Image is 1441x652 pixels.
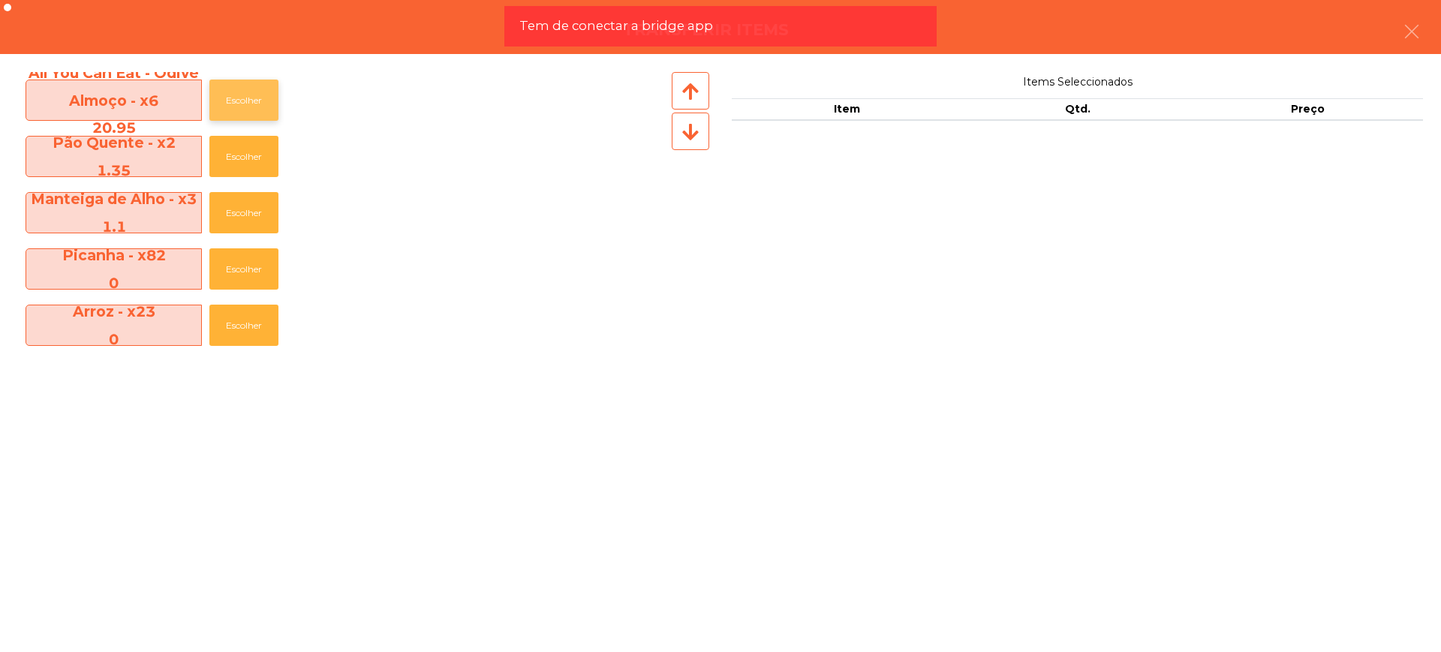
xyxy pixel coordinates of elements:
[962,98,1193,121] th: Qtd.
[26,326,201,353] div: 0
[26,213,201,240] div: 1.1
[26,298,201,353] span: Arroz - x23
[519,17,713,35] span: Tem de conectar a bridge app
[1193,98,1423,121] th: Preço
[209,80,278,121] button: Escolher
[209,192,278,233] button: Escolher
[209,136,278,177] button: Escolher
[26,114,201,141] div: 20.95
[732,72,1423,92] span: Items Seleccionados
[26,354,201,409] span: Salada - x17
[26,59,201,141] span: All You Can Eat - Odive Almoço - x6
[26,157,201,184] div: 1.35
[209,248,278,290] button: Escolher
[26,242,201,296] span: Picanha - x82
[26,185,201,240] span: Manteiga de Alho - x3
[209,305,278,346] button: Escolher
[26,129,201,184] span: Pão Quente - x2
[26,269,201,296] div: 0
[732,98,962,121] th: Item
